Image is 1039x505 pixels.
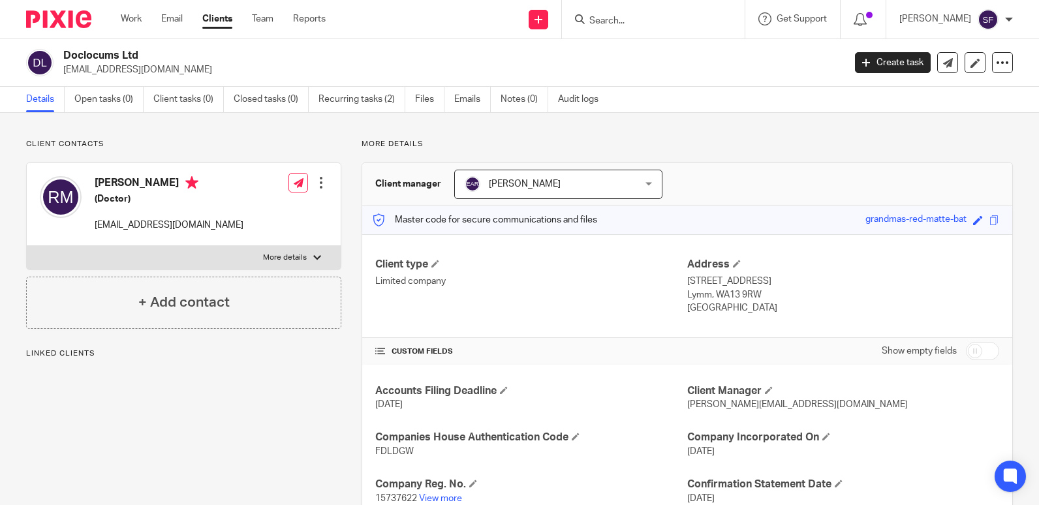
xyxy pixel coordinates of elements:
a: Client tasks (0) [153,87,224,112]
img: svg%3E [465,176,480,192]
i: Primary [185,176,198,189]
h3: Client manager [375,177,441,191]
h4: + Add contact [138,292,230,313]
a: Closed tasks (0) [234,87,309,112]
span: Get Support [777,14,827,23]
img: Pixie [26,10,91,28]
p: Master code for secure communications and files [372,213,597,226]
a: Work [121,12,142,25]
p: Linked clients [26,348,341,359]
span: FDLDGW [375,447,414,456]
a: Recurring tasks (2) [318,87,405,112]
h4: Accounts Filing Deadline [375,384,687,398]
span: [PERSON_NAME][EMAIL_ADDRESS][DOMAIN_NAME] [687,400,908,409]
span: [PERSON_NAME] [489,179,561,189]
p: Client contacts [26,139,341,149]
label: Show empty fields [882,344,957,358]
p: Lymm, WA13 9RW [687,288,999,301]
img: svg%3E [26,49,54,76]
a: Create task [855,52,931,73]
span: 15737622 [375,494,417,503]
p: [EMAIL_ADDRESS][DOMAIN_NAME] [95,219,243,232]
h4: Company Incorporated On [687,431,999,444]
h4: CUSTOM FIELDS [375,346,687,357]
a: Emails [454,87,491,112]
h4: Confirmation Statement Date [687,478,999,491]
p: More details [263,252,307,263]
a: Notes (0) [501,87,548,112]
span: [DATE] [687,494,715,503]
h4: Client Manager [687,384,999,398]
h4: [PERSON_NAME] [95,176,243,192]
p: [EMAIL_ADDRESS][DOMAIN_NAME] [63,63,835,76]
a: Reports [293,12,326,25]
a: Files [415,87,444,112]
p: Limited company [375,275,687,288]
h5: (Doctor) [95,192,243,206]
h4: Company Reg. No. [375,478,687,491]
p: [PERSON_NAME] [899,12,971,25]
h4: Companies House Authentication Code [375,431,687,444]
p: [GEOGRAPHIC_DATA] [687,301,999,314]
input: Search [588,16,706,27]
a: View more [419,494,462,503]
p: More details [362,139,1013,149]
h4: Client type [375,258,687,271]
a: Email [161,12,183,25]
img: svg%3E [40,176,82,218]
h2: Doclocums Ltd [63,49,681,63]
a: Audit logs [558,87,608,112]
span: [DATE] [375,400,403,409]
span: [DATE] [687,447,715,456]
a: Open tasks (0) [74,87,144,112]
img: svg%3E [978,9,999,30]
a: Team [252,12,273,25]
a: Details [26,87,65,112]
h4: Address [687,258,999,271]
a: Clients [202,12,232,25]
div: grandmas-red-matte-bat [865,213,967,228]
p: [STREET_ADDRESS] [687,275,999,288]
